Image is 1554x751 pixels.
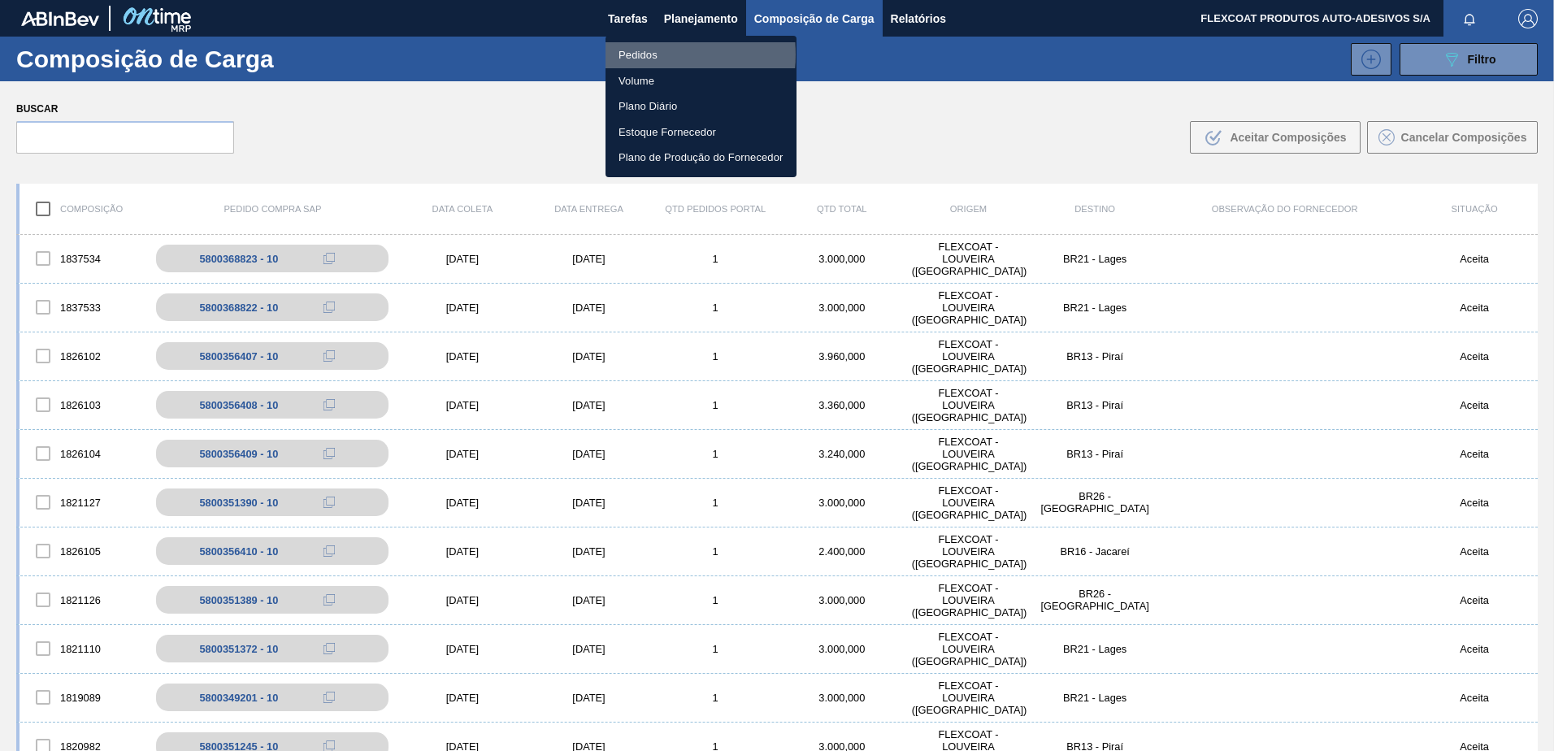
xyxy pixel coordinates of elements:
[606,68,797,94] a: Volume
[606,145,797,171] a: Plano de Produção do Fornecedor
[606,42,797,68] a: Pedidos
[606,93,797,119] a: Plano Diário
[606,119,797,145] a: Estoque Fornecedor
